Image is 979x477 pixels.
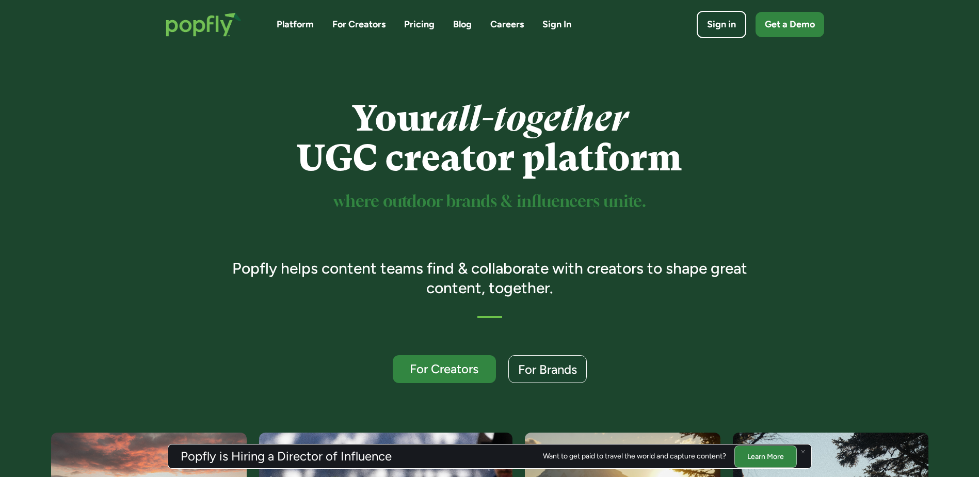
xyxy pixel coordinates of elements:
[333,194,646,210] sup: where outdoor brands & influencers unite.
[155,2,252,47] a: home
[217,259,762,297] h3: Popfly helps content teams find & collaborate with creators to shape great content, together.
[707,18,736,31] div: Sign in
[332,18,386,31] a: For Creators
[393,355,496,383] a: For Creators
[402,362,487,375] div: For Creators
[181,450,392,463] h3: Popfly is Hiring a Director of Influence
[734,445,797,467] a: Learn More
[542,18,571,31] a: Sign In
[543,452,726,460] div: Want to get paid to travel the world and capture content?
[277,18,314,31] a: Platform
[508,355,587,383] a: For Brands
[756,12,824,37] a: Get a Demo
[217,99,762,178] h1: Your UGC creator platform
[437,98,628,139] em: all-together
[765,18,815,31] div: Get a Demo
[490,18,524,31] a: Careers
[453,18,472,31] a: Blog
[697,11,746,38] a: Sign in
[518,363,577,376] div: For Brands
[404,18,435,31] a: Pricing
